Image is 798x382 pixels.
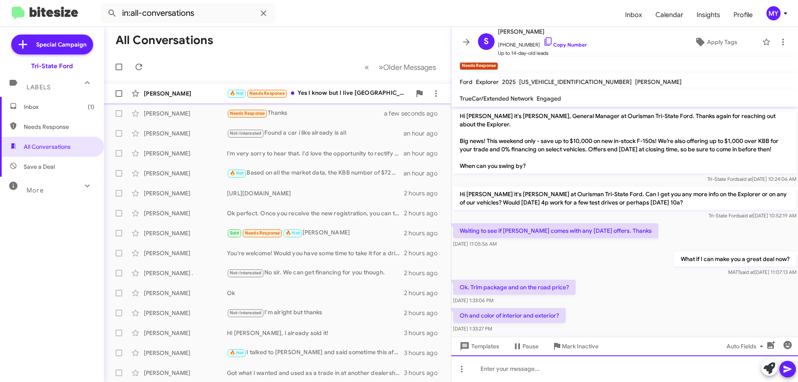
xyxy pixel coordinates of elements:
[404,309,444,317] div: 2 hours ago
[484,35,489,48] span: S
[498,37,587,49] span: [PHONE_NUMBER]
[453,308,566,323] p: Oh and color of interior and exterior?
[404,269,444,277] div: 2 hours ago
[144,269,227,277] div: [PERSON_NAME] .
[404,249,444,257] div: 2 hours ago
[230,230,239,236] span: Sold
[537,95,561,102] span: Engaged
[649,3,690,27] a: Calendar
[737,176,752,182] span: said at
[249,91,285,96] span: Needs Response
[227,228,404,238] div: [PERSON_NAME]
[144,329,227,337] div: [PERSON_NAME]
[498,49,587,57] span: Up to 14-day-old leads
[144,109,227,118] div: [PERSON_NAME]
[230,111,265,116] span: Needs Response
[460,62,498,70] small: Needs Response
[379,62,383,72] span: »
[227,189,404,197] div: [URL][DOMAIN_NAME]
[707,176,796,182] span: Tri-State Ford [DATE] 10:24:06 AM
[458,339,499,354] span: Templates
[543,42,587,48] a: Copy Number
[36,40,86,49] span: Special Campaign
[144,309,227,317] div: [PERSON_NAME]
[404,349,444,357] div: 3 hours ago
[618,3,649,27] a: Inbox
[453,325,492,332] span: [DATE] 1:33:27 PM
[519,78,632,86] span: [US_VEHICLE_IDENTIFICATION_NUMBER]
[88,103,94,111] span: (1)
[245,230,280,236] span: Needs Response
[27,84,51,91] span: Labels
[476,78,499,86] span: Explorer
[759,6,789,20] button: MY
[230,270,262,276] span: Not-Interested
[404,149,444,158] div: an hour ago
[720,339,773,354] button: Auto Fields
[690,3,727,27] a: Insights
[230,91,244,96] span: 🔥 Hot
[383,63,436,72] span: Older Messages
[227,128,404,138] div: Found a car i like already is all
[144,229,227,237] div: [PERSON_NAME]
[31,62,73,70] div: Tri-State Ford
[404,129,444,138] div: an hour ago
[460,95,533,102] span: TrueCar/Extended Network
[227,168,404,178] div: Based on all the market data, the KBB number of $7245 is very strong. We'd want to be closer to $...
[144,189,227,197] div: [PERSON_NAME]
[766,6,781,20] div: MY
[728,269,796,275] span: MATT [DATE] 11:07:13 AM
[502,78,516,86] span: 2025
[230,170,244,176] span: 🔥 Hot
[144,169,227,177] div: [PERSON_NAME]
[27,187,44,194] span: More
[453,336,796,360] p: The one that you inquired about was put into our service loaner program. Let me know if there's o...
[727,3,759,27] a: Profile
[227,89,411,98] div: Yes I know but I live [GEOGRAPHIC_DATA] in the other side of [GEOGRAPHIC_DATA]
[498,27,587,37] span: [PERSON_NAME]
[227,329,404,337] div: Hi [PERSON_NAME], I already sold it!
[144,149,227,158] div: [PERSON_NAME]
[24,143,71,151] span: All Conversations
[360,59,441,76] nav: Page navigation example
[24,123,94,131] span: Needs Response
[727,339,766,354] span: Auto Fields
[707,35,737,49] span: Apply Tags
[11,35,93,54] a: Special Campaign
[545,339,605,354] button: Mark Inactive
[144,249,227,257] div: [PERSON_NAME]
[144,89,227,98] div: [PERSON_NAME]
[24,163,55,171] span: Save a Deal
[635,78,682,86] span: [PERSON_NAME]
[360,59,374,76] button: Previous
[451,339,506,354] button: Templates
[453,187,796,210] p: Hi [PERSON_NAME] it's [PERSON_NAME] at Ourisman Tri-State Ford. Can I get you any more info on th...
[227,289,404,297] div: Ok
[673,35,758,49] button: Apply Tags
[404,329,444,337] div: 3 hours ago
[374,59,441,76] button: Next
[144,369,227,377] div: [PERSON_NAME]
[506,339,545,354] button: Pause
[144,209,227,217] div: [PERSON_NAME]
[144,129,227,138] div: [PERSON_NAME]
[453,241,497,247] span: [DATE] 11:05:56 AM
[144,349,227,357] div: [PERSON_NAME]
[740,269,754,275] span: said at
[453,280,576,295] p: Ok. Trim package and on the road price?
[522,339,539,354] span: Pause
[227,369,404,377] div: Got what I wanted and used as a trade in at another dealership
[404,369,444,377] div: 3 hours ago
[709,212,796,219] span: Tri-State Ford [DATE] 10:52:19 AM
[227,108,394,118] div: Thanks
[453,297,493,303] span: [DATE] 1:33:06 PM
[230,310,262,315] span: Not-Interested
[460,78,473,86] span: Ford
[739,212,753,219] span: said at
[101,3,275,23] input: Search
[116,34,213,47] h1: All Conversations
[230,350,244,355] span: 🔥 Hot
